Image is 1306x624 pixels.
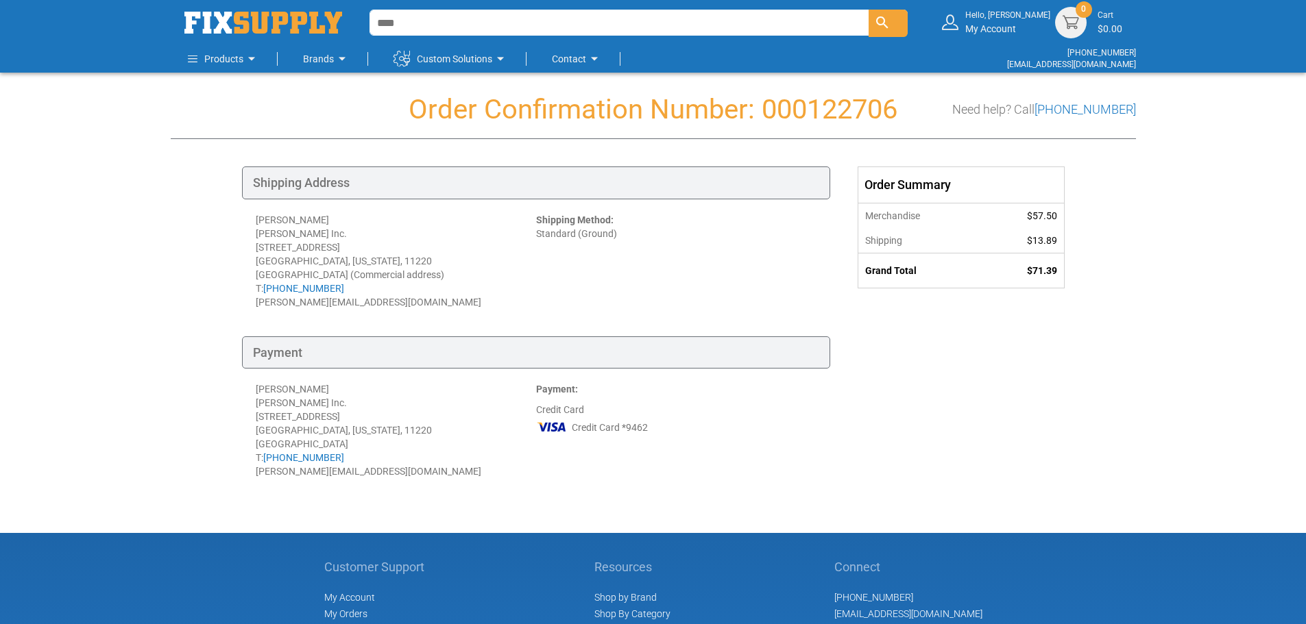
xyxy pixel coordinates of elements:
[536,382,817,478] div: Credit Card
[572,421,648,434] span: Credit Card *9462
[256,382,536,478] div: [PERSON_NAME] [PERSON_NAME] Inc. [STREET_ADDRESS] [GEOGRAPHIC_DATA], [US_STATE], 11220 [GEOGRAPHI...
[188,45,260,73] a: Products
[952,103,1136,116] h3: Need help? Call
[324,560,432,574] h5: Customer Support
[1081,3,1086,15] span: 0
[324,592,375,603] span: My Account
[1035,102,1136,116] a: [PHONE_NUMBER]
[858,228,984,253] th: Shipping
[1098,10,1122,21] small: Cart
[858,203,984,228] th: Merchandise
[171,95,1136,125] h1: Order Confirmation Number: 000122706
[1027,210,1057,221] span: $57.50
[536,214,614,225] strong: Shipping Method:
[965,10,1050,35] div: My Account
[834,592,913,603] a: [PHONE_NUMBER]
[394,45,509,73] a: Custom Solutions
[594,608,670,619] a: Shop By Category
[256,213,536,309] div: [PERSON_NAME] [PERSON_NAME] Inc. [STREET_ADDRESS] [GEOGRAPHIC_DATA], [US_STATE], 11220 [GEOGRAPHI...
[184,12,342,34] a: store logo
[263,452,344,463] a: [PHONE_NUMBER]
[242,336,830,369] div: Payment
[184,12,342,34] img: Fix Industrial Supply
[965,10,1050,21] small: Hello, [PERSON_NAME]
[1027,265,1057,276] span: $71.39
[594,592,657,603] a: Shop by Brand
[865,265,917,276] strong: Grand Total
[242,166,830,199] div: Shipping Address
[1007,60,1136,69] a: [EMAIL_ADDRESS][DOMAIN_NAME]
[536,384,578,395] strong: Payment:
[536,416,568,437] img: VI
[263,283,344,294] a: [PHONE_NUMBER]
[536,213,817,309] div: Standard (Ground)
[1027,235,1057,246] span: $13.89
[324,608,367,619] span: My Orders
[834,608,982,619] a: [EMAIL_ADDRESS][DOMAIN_NAME]
[303,45,350,73] a: Brands
[1067,48,1136,58] a: [PHONE_NUMBER]
[552,45,603,73] a: Contact
[858,167,1064,203] div: Order Summary
[594,560,672,574] h5: Resources
[1098,23,1122,34] span: $0.00
[834,560,982,574] h5: Connect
